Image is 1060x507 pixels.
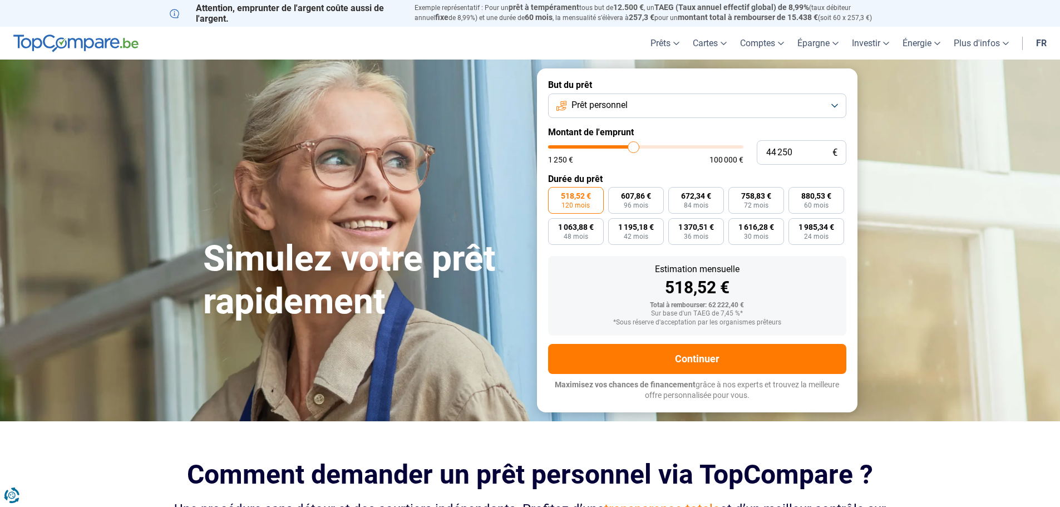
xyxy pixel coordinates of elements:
[801,192,831,200] span: 880,53 €
[557,310,837,318] div: Sur base d'un TAEG de 7,45 %*
[684,233,708,240] span: 36 mois
[791,27,845,60] a: Épargne
[684,202,708,209] span: 84 mois
[555,380,696,389] span: Maximisez vos chances de financement
[1029,27,1053,60] a: fr
[548,174,846,184] label: Durée du prêt
[548,127,846,137] label: Montant de l'emprunt
[733,27,791,60] a: Comptes
[624,233,648,240] span: 42 mois
[947,27,1015,60] a: Plus d'infos
[170,3,401,24] p: Attention, emprunter de l'argent coûte aussi de l'argent.
[678,13,818,22] span: montant total à rembourser de 15.438 €
[845,27,896,60] a: Investir
[548,380,846,401] p: grâce à nos experts et trouvez la meilleure offre personnalisée pour vous.
[561,192,591,200] span: 518,52 €
[681,192,711,200] span: 672,34 €
[741,192,771,200] span: 758,83 €
[548,344,846,374] button: Continuer
[618,223,654,231] span: 1 195,18 €
[558,223,594,231] span: 1 063,88 €
[564,233,588,240] span: 48 mois
[557,265,837,274] div: Estimation mensuelle
[435,13,448,22] span: fixe
[738,223,774,231] span: 1 616,28 €
[804,233,829,240] span: 24 mois
[686,27,733,60] a: Cartes
[804,202,829,209] span: 60 mois
[415,3,891,23] p: Exemple représentatif : Pour un tous but de , un (taux débiteur annuel de 8,99%) et une durée de ...
[557,319,837,327] div: *Sous réserve d'acceptation par les organismes prêteurs
[557,302,837,309] div: Total à rembourser: 62 222,40 €
[709,156,743,164] span: 100 000 €
[832,148,837,157] span: €
[654,3,809,12] span: TAEG (Taux annuel effectif global) de 8,99%
[644,27,686,60] a: Prêts
[613,3,644,12] span: 12.500 €
[548,93,846,118] button: Prêt personnel
[629,13,654,22] span: 257,3 €
[170,459,891,490] h2: Comment demander un prêt personnel via TopCompare ?
[571,99,628,111] span: Prêt personnel
[798,223,834,231] span: 1 985,34 €
[744,202,768,209] span: 72 mois
[548,156,573,164] span: 1 250 €
[13,35,139,52] img: TopCompare
[557,279,837,296] div: 518,52 €
[548,80,846,90] label: But du prêt
[896,27,947,60] a: Énergie
[624,202,648,209] span: 96 mois
[678,223,714,231] span: 1 370,51 €
[621,192,651,200] span: 607,86 €
[561,202,590,209] span: 120 mois
[744,233,768,240] span: 30 mois
[203,238,524,323] h1: Simulez votre prêt rapidement
[525,13,553,22] span: 60 mois
[509,3,579,12] span: prêt à tempérament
